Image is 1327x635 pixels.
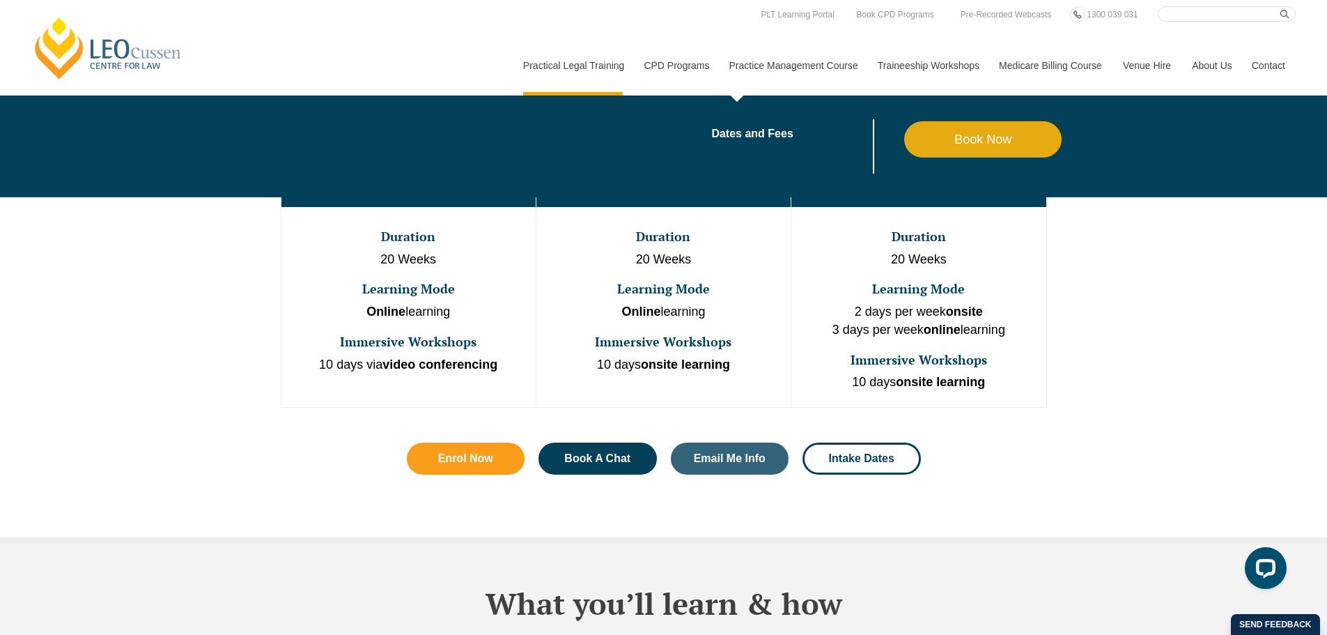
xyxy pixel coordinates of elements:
[538,282,789,296] h3: Learning Mode
[853,7,937,22] a: Book CPD Programs
[538,230,789,244] h3: Duration
[946,305,983,319] strong: onsite
[793,303,1044,339] p: 2 days per week 3 days per week learning
[896,375,985,389] strong: onsite learning
[1181,36,1241,95] a: About Us
[694,453,766,464] span: Email Me Info
[757,7,838,22] a: PLT Learning Portal
[988,36,1112,95] a: Medicare Billing Course
[719,36,867,95] a: Practice Management Course
[513,36,634,95] a: Practical Legal Training
[382,358,497,372] strong: video conferencing
[711,128,904,139] a: Dates and Fees
[283,230,534,244] h3: Duration
[283,335,534,349] h3: Immersive Workshops
[1083,7,1141,22] a: 1300 039 031
[793,282,1044,296] h3: Learning Mode
[267,586,1061,621] h2: What you’ll learn & how
[793,251,1044,269] p: 20 Weeks
[793,230,1044,244] h3: Duration
[793,374,1044,392] p: 10 days
[366,305,405,319] strong: Online
[538,335,789,349] h3: Immersive Workshops
[538,443,657,475] a: Book A Chat
[538,251,789,269] p: 20 Weeks
[1112,36,1181,95] a: Venue Hire
[671,443,789,475] a: Email Me Info
[538,303,789,321] p: learning
[924,323,961,337] strong: online
[283,356,534,374] p: 10 days via
[1241,36,1296,95] a: Contact
[407,443,525,475] a: Enrol Now
[1234,542,1292,600] iframe: LiveChat chat widget
[641,358,730,372] strong: onsite learning
[283,282,534,296] h3: Learning Mode
[793,353,1044,367] h3: Immersive Workshops
[31,15,185,81] a: [PERSON_NAME] Centre for Law
[904,121,1062,158] a: Book Now
[633,36,718,95] a: CPD Programs
[1087,10,1138,20] span: 1300 039 031
[957,7,1055,22] a: Pre-Recorded Webcasts
[564,453,630,464] span: Book A Chat
[538,356,789,374] p: 10 days
[283,251,534,269] p: 20 Weeks
[621,305,660,319] strong: Online
[867,36,988,95] a: Traineeship Workshops
[438,453,493,464] span: Enrol Now
[829,453,894,464] span: Intake Dates
[802,443,921,475] a: Intake Dates
[283,303,534,321] p: learning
